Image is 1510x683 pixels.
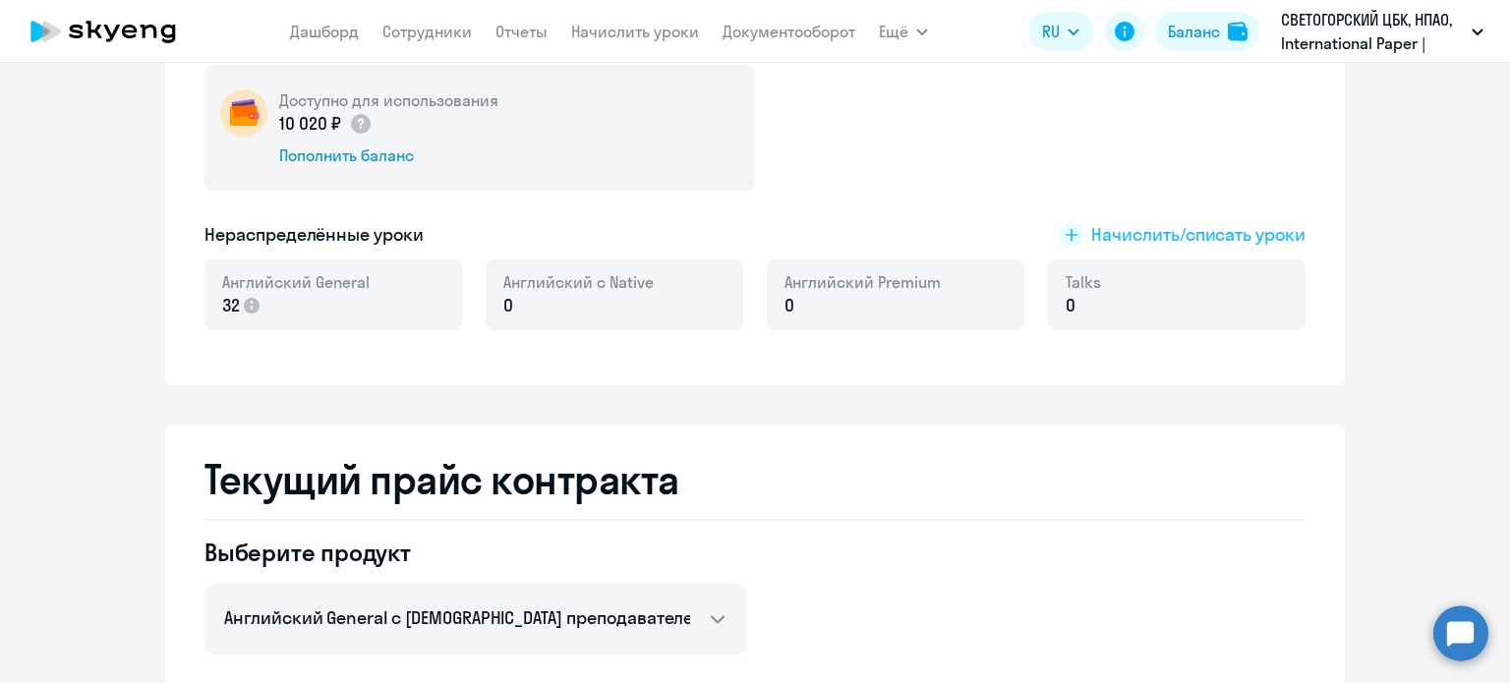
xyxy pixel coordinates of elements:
[1091,222,1306,248] span: Начислить/списать уроки
[503,271,654,293] span: Английский с Native
[1066,271,1101,293] span: Talks
[784,293,794,318] span: 0
[1271,8,1493,55] button: СВЕТОГОРСКИЙ ЦБК, НПАО, International Paper | Sylvamo (ПРЕДОПЛАТА)
[279,89,498,111] h5: Доступно для использования
[204,537,747,568] h4: Выберите продукт
[204,456,1306,503] h2: Текущий прайс контракта
[279,144,498,166] div: Пополнить баланс
[204,222,424,248] h5: Нераспределённые уроки
[571,22,699,41] a: Начислить уроки
[290,22,359,41] a: Дашборд
[1028,12,1093,51] button: RU
[222,293,240,318] span: 32
[879,20,908,43] span: Ещё
[503,293,513,318] span: 0
[1281,8,1464,55] p: СВЕТОГОРСКИЙ ЦБК, НПАО, International Paper | Sylvamo (ПРЕДОПЛАТА)
[279,111,373,137] p: 10 020 ₽
[1066,293,1075,318] span: 0
[495,22,548,41] a: Отчеты
[382,22,472,41] a: Сотрудники
[1156,12,1259,51] button: Балансbalance
[220,89,267,137] img: wallet-circle.png
[1168,20,1220,43] div: Баланс
[784,271,941,293] span: Английский Premium
[879,12,928,51] button: Ещё
[1042,20,1060,43] span: RU
[1228,22,1248,41] img: balance
[723,22,855,41] a: Документооборот
[222,271,370,293] span: Английский General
